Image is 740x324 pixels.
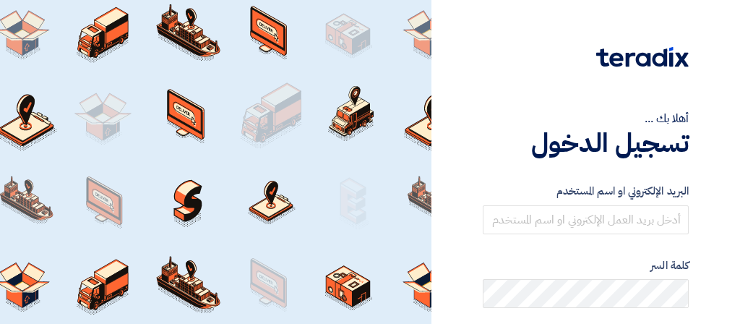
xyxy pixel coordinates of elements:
[483,205,689,234] input: أدخل بريد العمل الإلكتروني او اسم المستخدم الخاص بك ...
[596,47,689,67] img: Teradix logo
[483,257,689,274] label: كلمة السر
[483,127,689,159] h1: تسجيل الدخول
[483,183,689,200] label: البريد الإلكتروني او اسم المستخدم
[483,110,689,127] div: أهلا بك ...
